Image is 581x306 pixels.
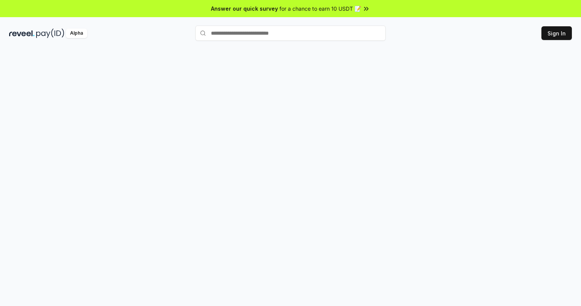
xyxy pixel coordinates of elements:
span: Answer our quick survey [211,5,278,13]
img: pay_id [36,29,64,38]
div: Alpha [66,29,87,38]
button: Sign In [541,26,572,40]
img: reveel_dark [9,29,35,38]
span: for a chance to earn 10 USDT 📝 [279,5,361,13]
